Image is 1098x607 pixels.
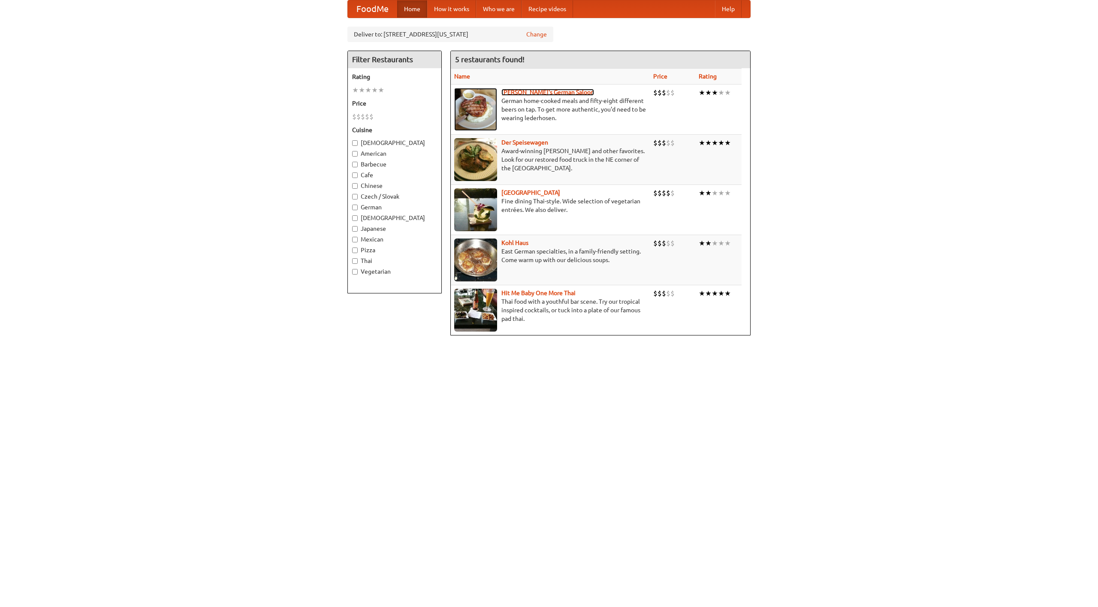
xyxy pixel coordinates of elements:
a: Who we are [476,0,522,18]
li: ★ [712,138,718,148]
li: ★ [705,239,712,248]
li: ★ [724,289,731,298]
li: $ [662,239,666,248]
li: ★ [699,138,705,148]
li: ★ [699,88,705,97]
input: Thai [352,258,358,264]
a: How it works [427,0,476,18]
li: $ [670,289,675,298]
li: ★ [718,289,724,298]
li: ★ [365,85,371,95]
input: Cafe [352,172,358,178]
label: Pizza [352,246,437,254]
label: Thai [352,257,437,265]
p: East German specialties, in a family-friendly setting. Come warm up with our delicious soups. [454,247,646,264]
li: $ [662,138,666,148]
input: Mexican [352,237,358,242]
a: Name [454,73,470,80]
li: $ [670,239,675,248]
p: Fine dining Thai-style. Wide selection of vegetarian entrées. We also deliver. [454,197,646,214]
label: German [352,203,437,211]
a: [PERSON_NAME]'s German Saloon [501,89,594,96]
ng-pluralize: 5 restaurants found! [455,55,525,63]
a: Rating [699,73,717,80]
div: Deliver to: [STREET_ADDRESS][US_STATE] [347,27,553,42]
li: $ [369,112,374,121]
li: $ [666,188,670,198]
img: esthers.jpg [454,88,497,131]
li: $ [662,88,666,97]
li: $ [658,138,662,148]
li: $ [653,289,658,298]
li: ★ [724,188,731,198]
li: $ [666,289,670,298]
h5: Rating [352,72,437,81]
input: American [352,151,358,157]
li: $ [666,239,670,248]
li: ★ [718,188,724,198]
li: ★ [359,85,365,95]
li: $ [653,88,658,97]
label: American [352,149,437,158]
li: $ [352,112,356,121]
h5: Cuisine [352,126,437,134]
li: ★ [352,85,359,95]
p: Thai food with a youthful bar scene. Try our tropical inspired cocktails, or tuck into a plate of... [454,297,646,323]
label: [DEMOGRAPHIC_DATA] [352,139,437,147]
li: $ [356,112,361,121]
a: FoodMe [348,0,397,18]
input: Barbecue [352,162,358,167]
li: ★ [699,188,705,198]
li: $ [670,88,675,97]
h5: Price [352,99,437,108]
a: Home [397,0,427,18]
input: Chinese [352,183,358,189]
li: $ [662,289,666,298]
p: Award-winning [PERSON_NAME] and other favorites. Look for our restored food truck in the NE corne... [454,147,646,172]
label: Barbecue [352,160,437,169]
label: Vegetarian [352,267,437,276]
li: $ [666,88,670,97]
li: ★ [718,138,724,148]
li: ★ [699,289,705,298]
li: $ [670,138,675,148]
li: ★ [699,239,705,248]
li: ★ [705,289,712,298]
img: speisewagen.jpg [454,138,497,181]
img: kohlhaus.jpg [454,239,497,281]
li: ★ [378,85,384,95]
input: Japanese [352,226,358,232]
li: ★ [705,88,712,97]
label: Chinese [352,181,437,190]
label: Mexican [352,235,437,244]
a: Help [715,0,742,18]
li: ★ [724,138,731,148]
li: ★ [712,289,718,298]
input: Czech / Slovak [352,194,358,199]
p: German home-cooked meals and fifty-eight different beers on tap. To get more authentic, you'd nee... [454,97,646,122]
a: Kohl Haus [501,239,528,246]
li: $ [666,138,670,148]
a: Change [526,30,547,39]
input: [DEMOGRAPHIC_DATA] [352,140,358,146]
h4: Filter Restaurants [348,51,441,68]
label: Czech / Slovak [352,192,437,201]
b: Der Speisewagen [501,139,548,146]
a: [GEOGRAPHIC_DATA] [501,189,560,196]
li: $ [653,188,658,198]
li: ★ [712,239,718,248]
li: ★ [371,85,378,95]
li: $ [365,112,369,121]
a: Hit Me Baby One More Thai [501,290,576,296]
li: $ [658,88,662,97]
li: $ [658,239,662,248]
li: $ [361,112,365,121]
li: $ [658,289,662,298]
li: ★ [718,88,724,97]
li: ★ [724,239,731,248]
input: German [352,205,358,210]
